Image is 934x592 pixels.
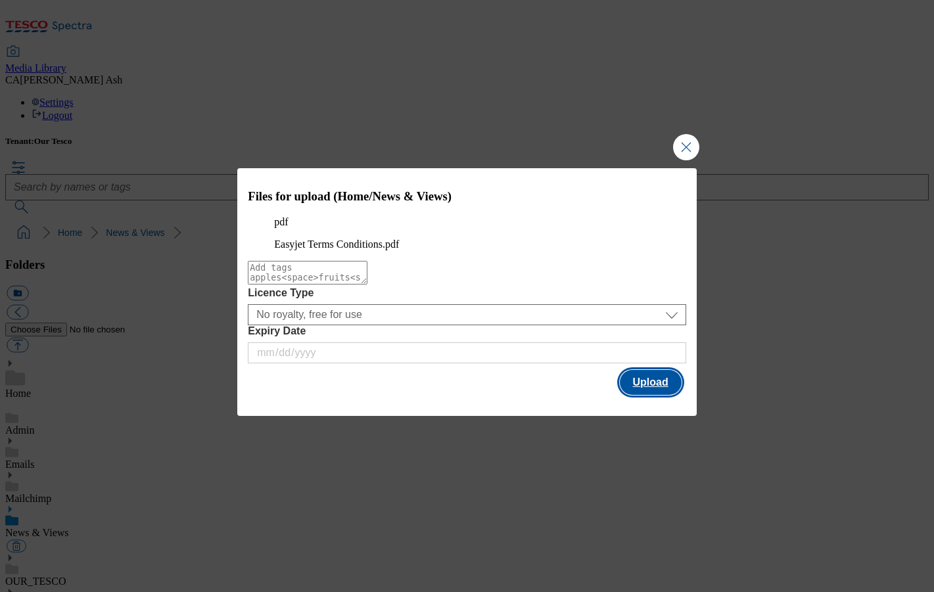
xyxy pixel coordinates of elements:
label: Licence Type [248,287,686,299]
label: Expiry Date [248,325,686,337]
figcaption: Easyjet Terms Conditions.pdf [274,239,660,250]
button: Upload [620,370,682,395]
button: Close Modal [673,134,699,160]
div: Modal [237,168,697,416]
h3: Files for upload (Home/News & Views) [248,189,686,204]
p: pdf [274,216,660,228]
